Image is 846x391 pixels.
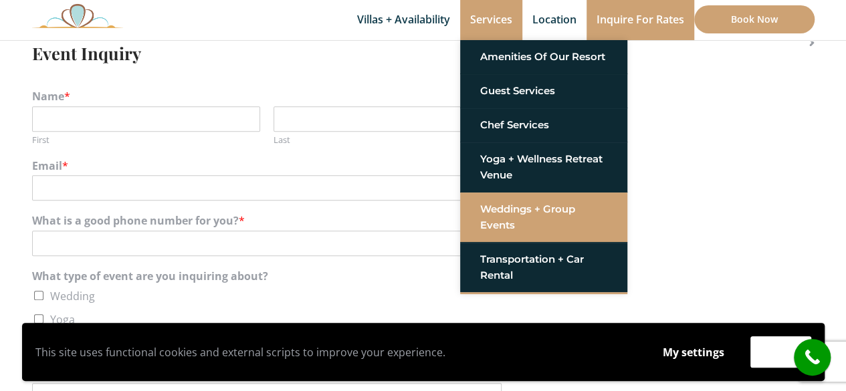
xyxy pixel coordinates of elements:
a: Book Now [694,5,815,33]
label: First [32,134,260,146]
a: call [794,339,831,376]
img: Awesome Logo [32,3,123,28]
a: Guest Services [480,79,607,103]
a: Yoga + Wellness Retreat Venue [480,147,607,187]
a: Amenities of Our Resort [480,45,607,69]
label: What type of event are you inquiring about? [32,269,815,283]
label: Yoga [50,312,75,327]
a: Chef Services [480,113,607,137]
a: Transportation + Car Rental [480,247,607,287]
label: Name [32,90,815,104]
label: Email [32,159,815,173]
i: call [797,342,827,372]
label: What is a good phone number for you? [32,214,815,228]
button: My settings [650,337,737,368]
a: Weddings + Group Events [480,197,607,237]
h2: Event Inquiry [32,39,815,67]
p: This site uses functional cookies and external scripts to improve your experience. [35,342,637,362]
label: Wedding [50,289,95,303]
label: Last [274,134,502,146]
button: Accept [750,336,811,368]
